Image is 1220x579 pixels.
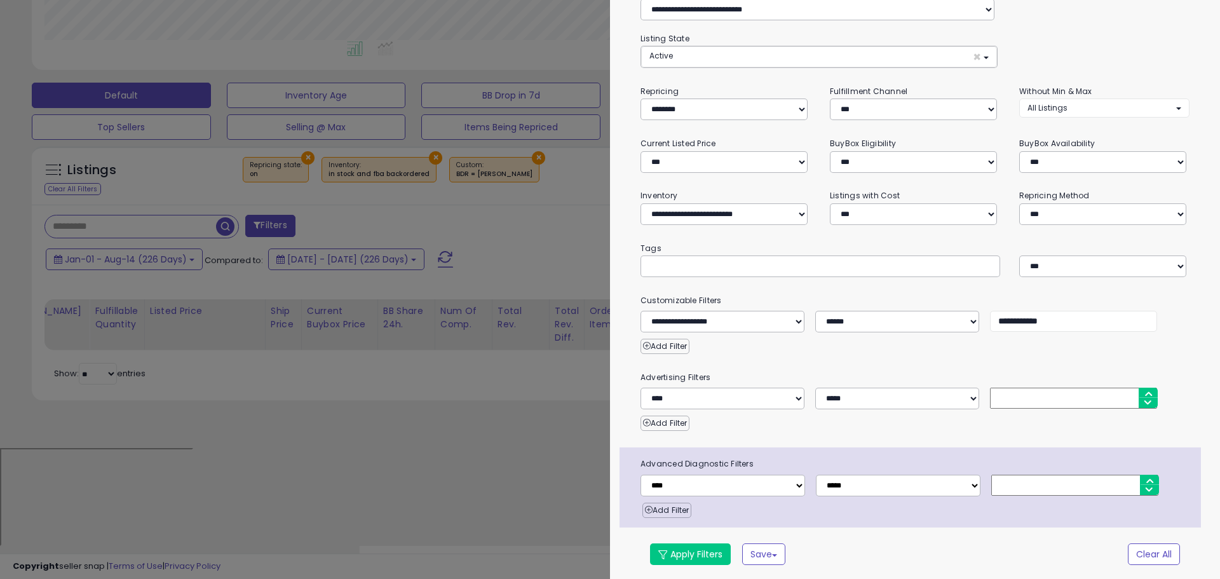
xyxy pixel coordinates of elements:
span: Active [649,50,673,61]
small: BuyBox Availability [1019,138,1095,149]
span: × [973,50,981,64]
small: BuyBox Eligibility [830,138,896,149]
small: Fulfillment Channel [830,86,907,97]
small: Repricing Method [1019,190,1090,201]
button: Add Filter [640,416,689,431]
button: Active × [641,46,997,67]
small: Without Min & Max [1019,86,1092,97]
button: All Listings [1019,99,1189,117]
small: Customizable Filters [631,294,1199,308]
button: Add Filter [640,339,689,354]
small: Repricing [640,86,679,97]
small: Listing State [640,33,689,44]
small: Tags [631,242,1199,255]
small: Advertising Filters [631,371,1199,385]
small: Listings with Cost [830,190,900,201]
small: Current Listed Price [640,138,715,149]
span: All Listings [1027,102,1067,113]
small: Inventory [640,190,677,201]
